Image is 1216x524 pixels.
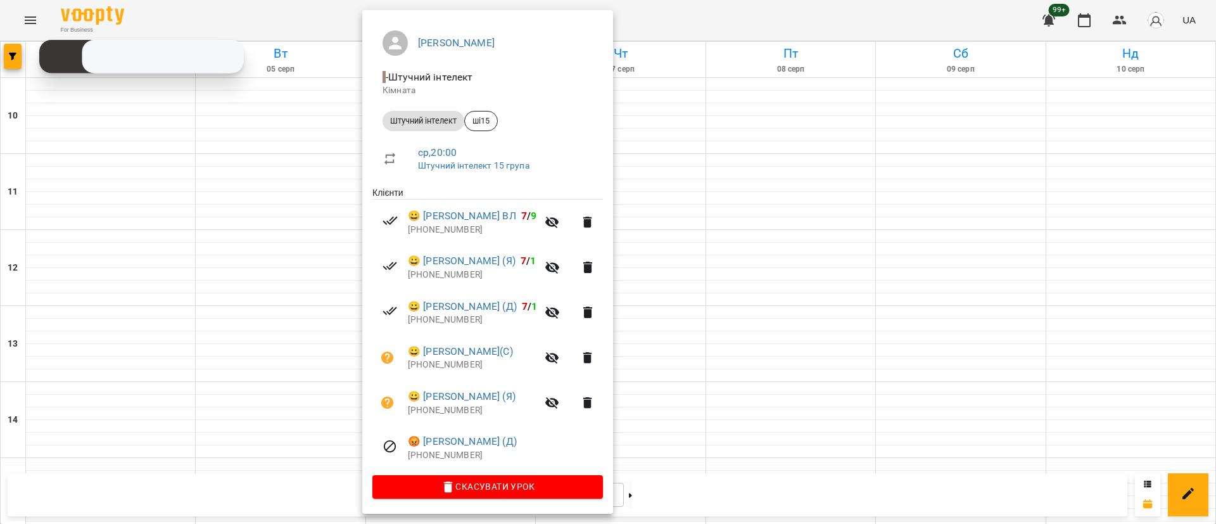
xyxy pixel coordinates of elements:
a: 😀 [PERSON_NAME] (Д) [408,299,517,314]
span: 7 [522,300,528,312]
p: [PHONE_NUMBER] [408,404,537,417]
span: Скасувати Урок [383,479,593,494]
svg: Візит скасовано [383,439,398,454]
button: Візит ще не сплачено. Додати оплату? [372,388,403,418]
a: 😀 [PERSON_NAME] (Я) [408,389,516,404]
span: 9 [531,210,536,222]
b: / [521,210,536,222]
p: Кімната [383,84,593,97]
p: [PHONE_NUMBER] [408,269,537,281]
p: [PHONE_NUMBER] [408,449,603,462]
span: ші15 [465,115,497,127]
a: 😀 [PERSON_NAME](С) [408,344,513,359]
svg: Візит сплачено [383,259,398,274]
button: Візит ще не сплачено. Додати оплату? [372,343,403,373]
a: [PERSON_NAME] [418,37,495,49]
div: ші15 [464,111,498,131]
span: 7 [521,210,527,222]
p: [PHONE_NUMBER] [408,359,537,371]
a: ср , 20:00 [418,146,457,158]
span: - Штучний інтелект [383,71,476,83]
span: 1 [531,300,537,312]
a: 😀 [PERSON_NAME] (Я) [408,253,516,269]
b: / [522,300,537,312]
button: Скасувати Урок [372,475,603,498]
span: 7 [521,255,526,267]
span: Штучний інтелект [383,115,464,127]
span: 1 [530,255,536,267]
svg: Візит сплачено [383,304,398,319]
ul: Клієнти [372,186,603,475]
svg: Візит сплачено [383,213,398,228]
p: [PHONE_NUMBER] [408,224,537,236]
b: / [521,255,536,267]
a: 😀 [PERSON_NAME] ВЛ [408,208,516,224]
p: [PHONE_NUMBER] [408,314,537,326]
a: Штучний інтелект 15 група [418,160,529,170]
a: 😡 [PERSON_NAME] (Д) [408,434,517,449]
